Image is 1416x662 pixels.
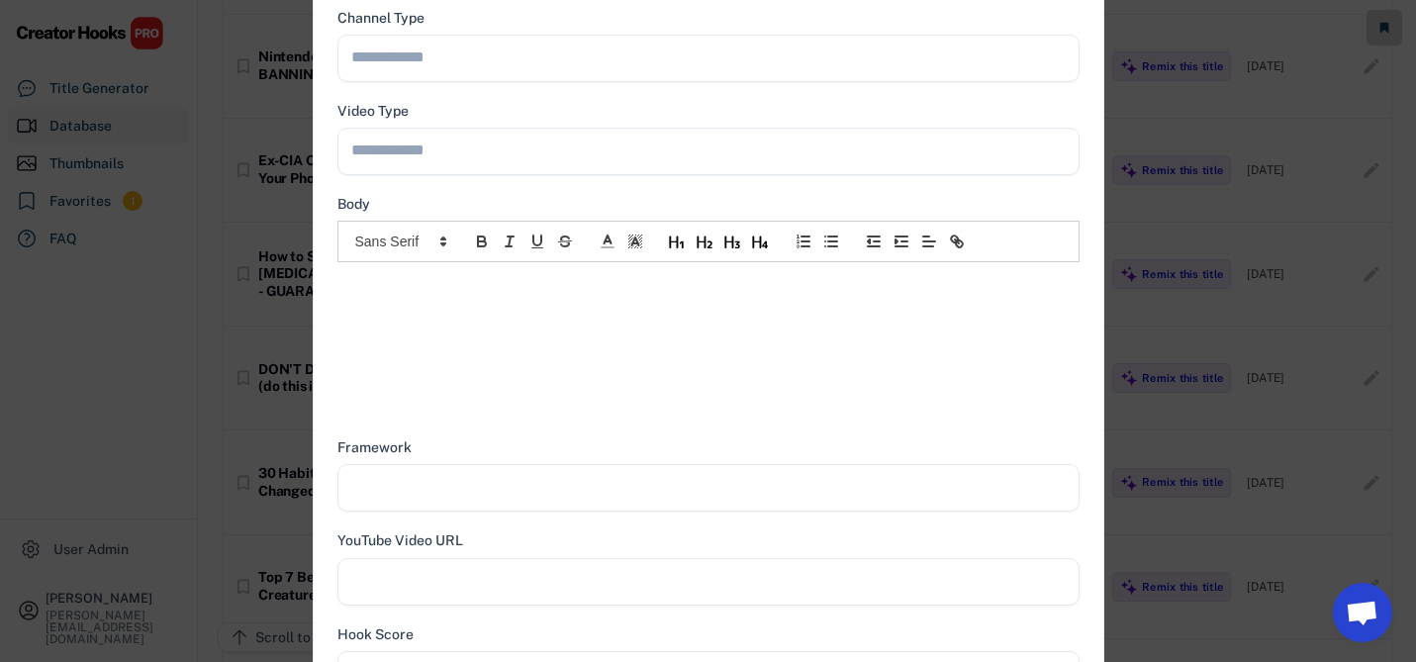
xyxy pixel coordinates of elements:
div: Hook Score [337,625,414,643]
div: Video Type [337,102,409,120]
a: Open chat [1333,583,1392,642]
div: Body [337,195,370,213]
div: YouTube Video URL [337,531,463,549]
div: Framework [337,438,412,456]
div: Channel Type [337,9,425,27]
